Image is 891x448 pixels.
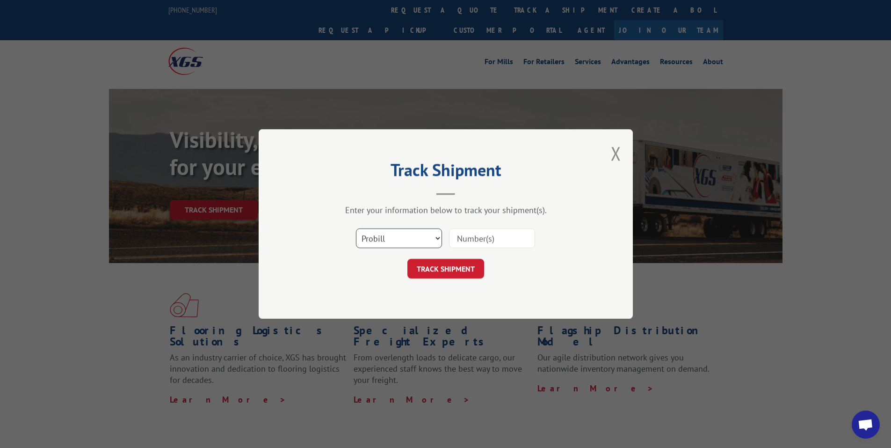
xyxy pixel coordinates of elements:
[305,163,586,181] h2: Track Shipment
[852,411,880,439] div: Open chat
[449,228,535,248] input: Number(s)
[305,205,586,215] div: Enter your information below to track your shipment(s).
[407,259,484,279] button: TRACK SHIPMENT
[611,141,621,166] button: Close modal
